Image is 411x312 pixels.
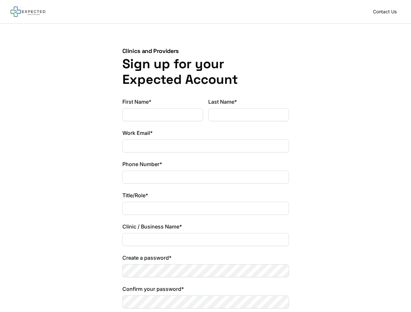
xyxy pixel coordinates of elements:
a: Contact Us [369,7,401,16]
label: Title/Role* [122,191,289,199]
label: Last Name* [208,98,289,106]
label: Confirm your password* [122,285,289,293]
label: Create a password* [122,254,289,262]
h1: Sign up for your Expected Account [122,56,289,87]
label: First Name* [122,98,203,106]
p: Clinics and Providers [122,47,289,55]
label: Phone Number* [122,160,289,168]
label: Work Email* [122,129,289,137]
label: Clinic / Business Name* [122,223,289,230]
